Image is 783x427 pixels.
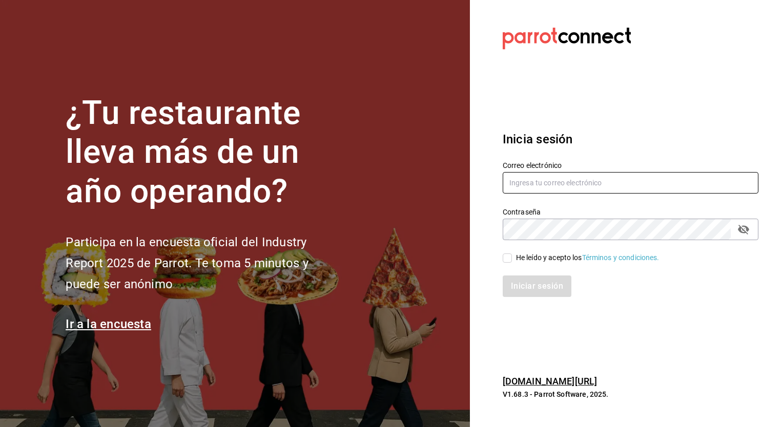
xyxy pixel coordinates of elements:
button: passwordField [735,221,752,238]
a: Términos y condiciones. [582,253,660,262]
div: He leído y acepto los [516,252,660,263]
input: Ingresa tu correo electrónico [503,172,758,194]
a: Ir a la encuesta [66,317,151,331]
p: V1.68.3 - Parrot Software, 2025. [503,389,758,399]
a: [DOMAIN_NAME][URL] [503,376,597,387]
label: Contraseña [503,208,758,215]
label: Correo electrónico [503,161,758,168]
h2: Participa en la encuesta oficial del Industry Report 2025 de Parrot. Te toma 5 minutos y puede se... [66,232,342,294]
h1: ¿Tu restaurante lleva más de un año operando? [66,94,342,211]
h3: Inicia sesión [503,130,758,148]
